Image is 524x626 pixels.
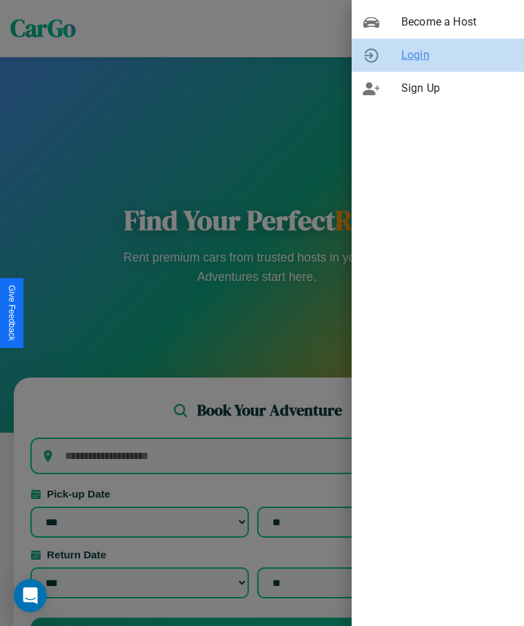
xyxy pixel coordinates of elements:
span: Become a Host [401,14,513,30]
span: Login [401,47,513,63]
div: Give Feedback [7,285,17,341]
span: Sign Up [401,80,513,97]
div: Become a Host [352,6,524,39]
div: Login [352,39,524,72]
div: Open Intercom Messenger [14,579,47,612]
div: Sign Up [352,72,524,105]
